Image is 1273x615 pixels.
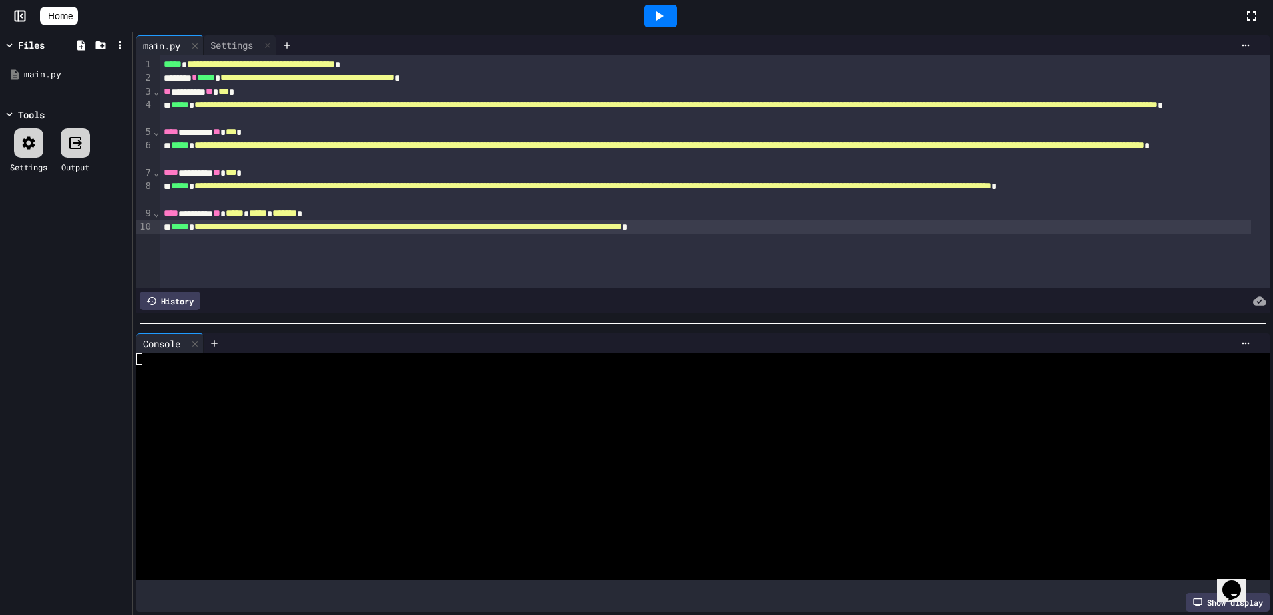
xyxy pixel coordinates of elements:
[136,220,153,234] div: 10
[140,292,200,310] div: History
[153,86,160,97] span: Fold line
[136,333,204,353] div: Console
[153,167,160,178] span: Fold line
[204,38,260,52] div: Settings
[10,161,47,173] div: Settings
[136,99,153,126] div: 4
[153,208,160,218] span: Fold line
[136,207,153,220] div: 9
[136,85,153,99] div: 3
[136,58,153,71] div: 1
[153,126,160,137] span: Fold line
[48,9,73,23] span: Home
[136,337,187,351] div: Console
[18,38,45,52] div: Files
[61,161,89,173] div: Output
[136,139,153,166] div: 6
[136,35,204,55] div: main.py
[24,68,128,81] div: main.py
[1186,593,1270,612] div: Show display
[136,166,153,180] div: 7
[136,180,153,207] div: 8
[136,126,153,139] div: 5
[136,39,187,53] div: main.py
[136,71,153,85] div: 2
[40,7,78,25] a: Home
[204,35,276,55] div: Settings
[1217,562,1260,602] iframe: chat widget
[18,108,45,122] div: Tools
